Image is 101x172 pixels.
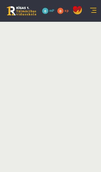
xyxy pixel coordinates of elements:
[49,8,54,13] span: mP
[42,8,48,14] span: 0
[57,8,72,13] a: 0 xp
[64,8,68,13] span: xp
[57,8,64,14] span: 0
[7,6,36,16] a: Rīgas 1. Tālmācības vidusskola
